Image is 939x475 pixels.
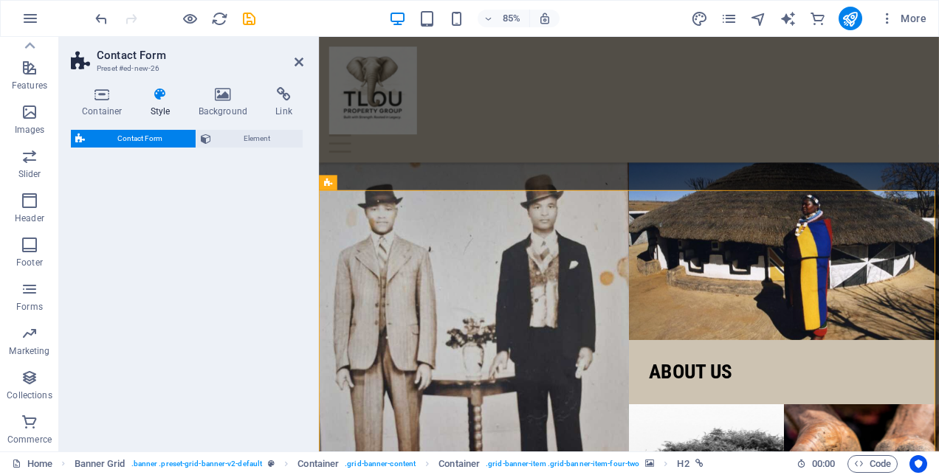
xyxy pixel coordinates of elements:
[645,460,654,468] i: This element contains a background
[75,455,125,473] span: Click to select. Double-click to edit
[15,212,44,224] p: Header
[720,10,737,27] i: Pages (Ctrl+Alt+S)
[240,10,258,27] button: save
[140,87,188,118] h4: Style
[131,455,263,473] span: . banner .preset-grid-banner-v2-default
[695,460,704,468] i: This element is linked
[797,455,836,473] h6: Session time
[839,7,862,30] button: publish
[18,168,41,180] p: Slider
[97,62,274,75] h3: Preset #ed-new-26
[97,49,303,62] h2: Contact Form
[12,455,52,473] a: Click to cancel selection. Double-click to open Pages
[181,10,199,27] button: Click here to leave preview mode and continue editing
[92,10,110,27] button: undo
[909,455,927,473] button: Usercentrics
[12,80,47,91] p: Features
[210,10,228,27] button: reload
[822,458,825,469] span: :
[75,455,704,473] nav: breadcrumb
[691,10,708,27] i: Design (Ctrl+Alt+Y)
[538,12,551,25] i: On resize automatically adjust zoom level to fit chosen device.
[750,10,767,27] i: Navigator
[196,130,303,148] button: Element
[89,130,191,148] span: Contact Form
[211,10,228,27] i: Reload page
[500,10,523,27] h6: 85%
[780,10,797,27] i: AI Writer
[9,345,49,357] p: Marketing
[7,434,52,445] p: Commerce
[842,10,859,27] i: Publish
[780,10,797,27] button: text_generator
[677,455,689,473] span: Click to select. Double-click to edit
[812,455,835,473] span: 00 00
[809,10,826,27] i: Commerce
[71,130,196,148] button: Contact Form
[16,301,43,313] p: Forms
[71,87,140,118] h4: Container
[7,389,52,401] p: Collections
[264,87,303,118] h4: Link
[486,455,639,473] span: . grid-banner-item .grid-banner-item-four-two
[880,11,926,26] span: More
[847,455,898,473] button: Code
[15,124,45,136] p: Images
[297,455,339,473] span: Click to select. Double-click to edit
[93,10,110,27] i: Undo: Add element (Ctrl+Z)
[216,130,299,148] span: Element
[809,10,827,27] button: commerce
[188,87,265,118] h4: Background
[241,10,258,27] i: Save (Ctrl+S)
[750,10,768,27] button: navigator
[268,460,275,468] i: This element is a customizable preset
[345,455,416,473] span: . grid-banner-content
[438,455,480,473] span: Click to select. Double-click to edit
[720,10,738,27] button: pages
[478,10,530,27] button: 85%
[16,257,43,268] p: Footer
[874,7,932,30] button: More
[854,455,891,473] span: Code
[691,10,709,27] button: design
